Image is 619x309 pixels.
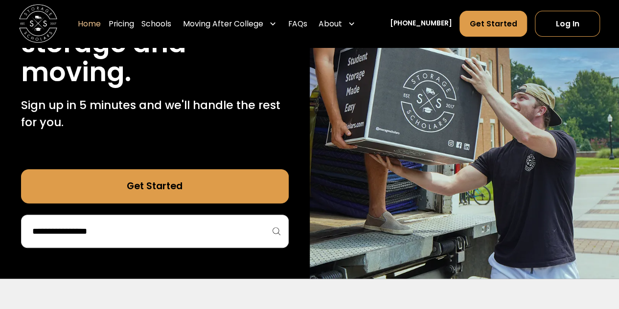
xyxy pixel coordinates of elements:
[19,5,57,43] img: Storage Scholars main logo
[288,11,307,38] a: FAQs
[183,18,263,29] div: Moving After College
[315,11,359,38] div: About
[390,19,452,29] a: [PHONE_NUMBER]
[109,11,134,38] a: Pricing
[141,11,171,38] a: Schools
[78,11,101,38] a: Home
[459,11,527,37] a: Get Started
[179,11,280,38] div: Moving After College
[535,11,600,37] a: Log In
[21,169,289,203] a: Get Started
[21,96,289,131] p: Sign up in 5 minutes and we'll handle the rest for you.
[319,18,342,29] div: About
